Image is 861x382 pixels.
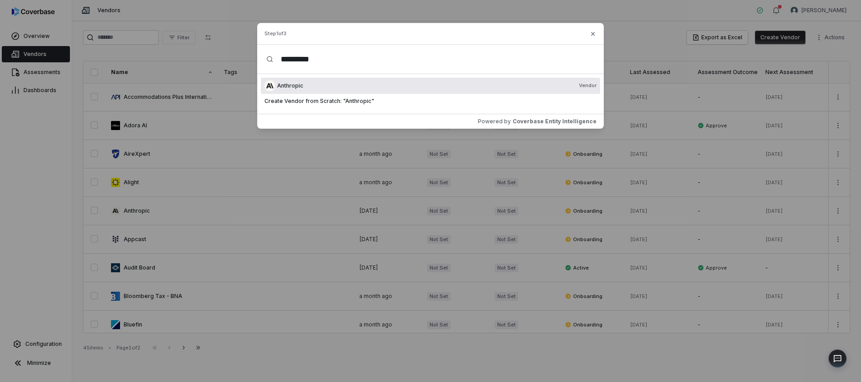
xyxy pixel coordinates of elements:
div: Suggestions [257,74,604,114]
span: Anthropic [277,82,303,89]
span: Create Vendor from Scratch: " Anthropic " [264,98,374,105]
span: Coverbase Entity Intelligence [513,118,597,125]
span: Vendor [579,82,597,89]
span: Step 1 of 3 [264,30,287,37]
img: faviconV2 [264,80,275,91]
span: Powered by [478,118,511,125]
